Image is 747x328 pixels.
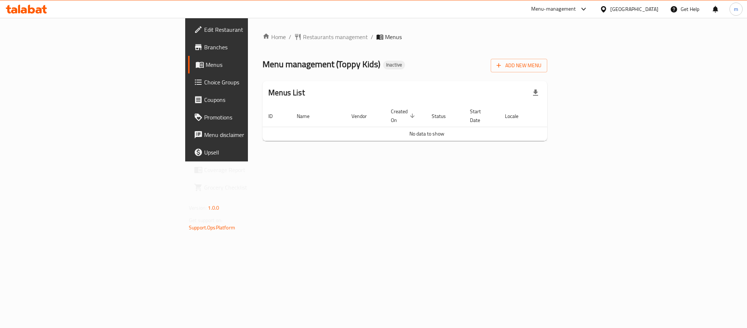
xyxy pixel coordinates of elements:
[391,107,417,125] span: Created On
[189,216,222,225] span: Get support on:
[294,33,368,41] a: Restaurants management
[206,60,304,69] span: Menus
[351,112,376,121] span: Vendor
[204,130,304,139] span: Menu disclaimer
[188,38,310,56] a: Branches
[491,59,547,72] button: Add New Menu
[527,84,544,102] div: Export file
[383,61,405,69] div: Inactive
[204,43,304,52] span: Branches
[262,33,547,41] nav: breadcrumb
[505,112,528,121] span: Locale
[497,61,541,70] span: Add New Menu
[204,25,304,34] span: Edit Restaurant
[204,95,304,104] span: Coupons
[188,73,310,91] a: Choice Groups
[383,62,405,68] span: Inactive
[208,203,219,213] span: 1.0.0
[409,129,444,138] span: No data to show
[204,165,304,174] span: Coverage Report
[385,33,402,41] span: Menus
[204,78,304,87] span: Choice Groups
[188,161,310,179] a: Coverage Report
[188,126,310,144] a: Menu disclaimer
[470,107,490,125] span: Start Date
[297,112,319,121] span: Name
[432,112,455,121] span: Status
[371,33,373,41] li: /
[189,223,235,232] a: Support.OpsPlatform
[610,5,658,13] div: [GEOGRAPHIC_DATA]
[188,91,310,108] a: Coupons
[537,105,591,127] th: Actions
[268,112,282,121] span: ID
[204,148,304,157] span: Upsell
[204,183,304,192] span: Grocery Checklist
[189,203,207,213] span: Version:
[204,113,304,122] span: Promotions
[303,33,368,41] span: Restaurants management
[268,87,305,98] h2: Menus List
[188,108,310,126] a: Promotions
[531,5,576,14] div: Menu-management
[734,5,738,13] span: m
[188,56,310,73] a: Menus
[262,105,591,141] table: enhanced table
[188,21,310,38] a: Edit Restaurant
[188,144,310,161] a: Upsell
[262,56,380,72] span: Menu management ( Toppy Kids )
[188,179,310,196] a: Grocery Checklist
